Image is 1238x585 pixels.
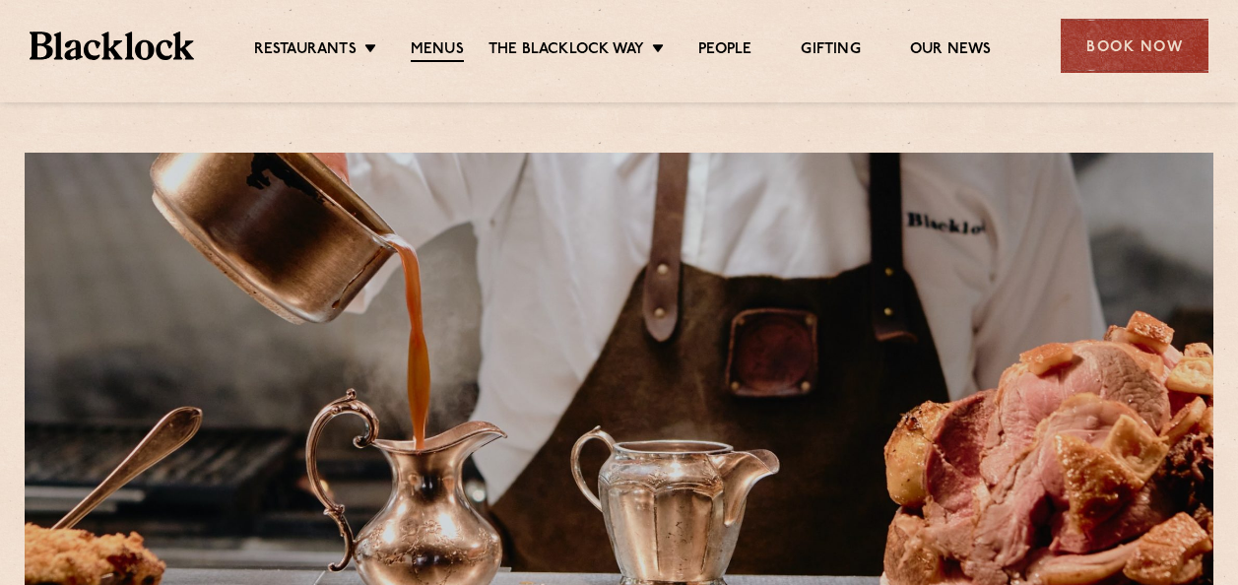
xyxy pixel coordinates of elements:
a: Menus [411,40,464,62]
a: People [698,40,751,60]
a: The Blacklock Way [489,40,644,60]
div: Book Now [1061,19,1208,73]
img: BL_Textured_Logo-footer-cropped.svg [30,32,194,59]
a: Gifting [801,40,860,60]
a: Our News [910,40,992,60]
a: Restaurants [254,40,357,60]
